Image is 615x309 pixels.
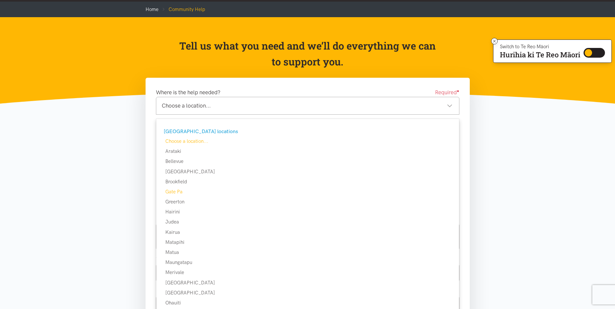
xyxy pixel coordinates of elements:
[156,198,459,206] div: Greerton
[156,248,459,256] div: Matua
[156,228,459,236] div: Kairua
[162,101,453,110] div: Choose a location...
[156,299,459,307] div: Ohauiti
[156,289,459,297] div: [GEOGRAPHIC_DATA]
[159,6,205,13] li: Community Help
[156,269,459,276] div: Merivale
[146,6,159,12] a: Home
[156,178,459,186] div: Brookfield
[500,45,580,49] p: Switch to Te Reo Māori
[156,168,459,176] div: [GEOGRAPHIC_DATA]
[500,52,580,58] p: Hurihia ki Te Reo Māori
[156,188,459,196] div: Gate Pa
[156,147,459,155] div: Arataki
[156,137,459,145] div: Choose a location...
[179,38,436,70] p: Tell us what you need and we’ll do everything we can to support you.
[156,88,220,97] label: Where is the help needed?
[435,88,459,97] span: Required
[156,238,459,246] div: Matapihi
[156,258,459,266] div: Maungatapu
[457,88,459,93] sup: ●
[164,127,450,136] div: [GEOGRAPHIC_DATA] locations
[156,218,459,226] div: Judea
[156,157,459,165] div: Bellevue
[156,208,459,216] div: Hairini
[156,279,459,287] div: [GEOGRAPHIC_DATA]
